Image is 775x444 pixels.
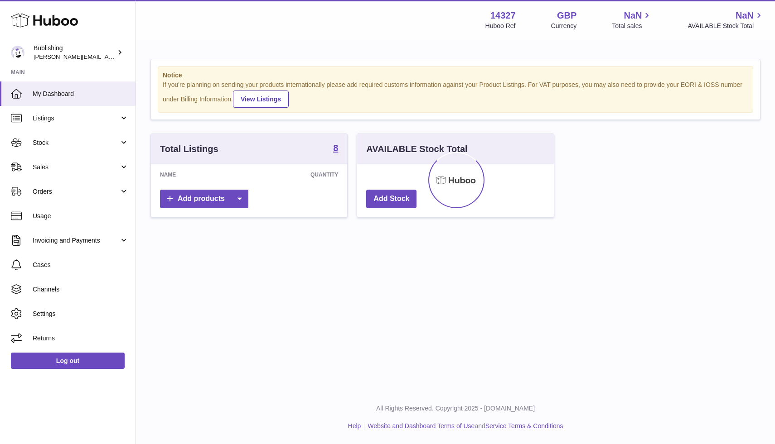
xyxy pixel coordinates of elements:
span: Listings [33,114,119,123]
a: NaN Total sales [612,10,652,30]
span: Stock [33,138,119,147]
span: AVAILABLE Stock Total [688,22,764,30]
span: Settings [33,310,129,318]
span: My Dashboard [33,90,129,98]
span: NaN [624,10,642,22]
div: If you're planning on sending your products internationally please add required customs informati... [163,81,748,108]
span: Sales [33,163,119,172]
h3: AVAILABLE Stock Total [366,143,467,155]
strong: 8 [333,143,338,153]
a: Log out [11,353,125,369]
span: Orders [33,187,119,196]
th: Name [151,164,235,185]
span: Channels [33,285,129,294]
a: Service Terms & Conditions [485,422,563,430]
a: Website and Dashboard Terms of Use [368,422,475,430]
span: Returns [33,334,129,343]
span: NaN [736,10,754,22]
p: All Rights Reserved. Copyright 2025 - [DOMAIN_NAME] [143,404,768,413]
strong: 14327 [490,10,516,22]
a: 8 [333,143,338,154]
strong: Notice [163,71,748,80]
div: Currency [551,22,577,30]
span: [PERSON_NAME][EMAIL_ADDRESS][DOMAIN_NAME] [34,53,182,60]
div: Bublishing [34,44,115,61]
li: and [364,422,563,430]
h3: Total Listings [160,143,218,155]
a: Help [348,422,361,430]
strong: GBP [557,10,576,22]
a: Add Stock [366,190,417,208]
span: Usage [33,212,129,220]
span: Total sales [612,22,652,30]
img: hamza@bublishing.com [11,46,24,59]
span: Invoicing and Payments [33,236,119,245]
th: Quantity [235,164,348,185]
a: Add products [160,190,248,208]
a: NaN AVAILABLE Stock Total [688,10,764,30]
div: Huboo Ref [485,22,516,30]
span: Cases [33,261,129,269]
a: View Listings [233,91,289,108]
